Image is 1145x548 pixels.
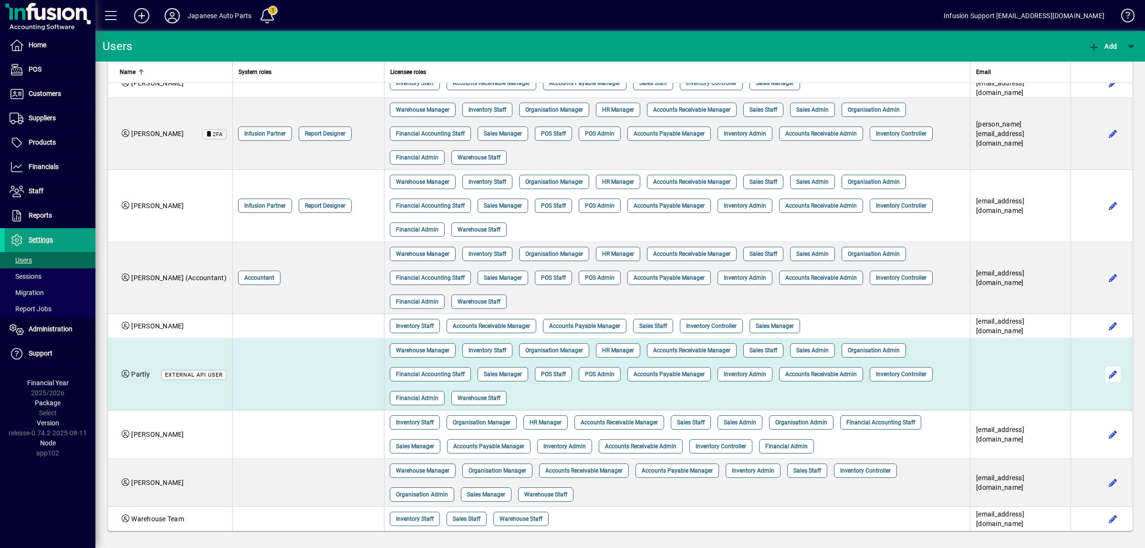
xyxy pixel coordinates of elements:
span: POS Staff [541,369,566,379]
a: Reports [5,204,95,228]
span: Accounts Receivable Manager [653,105,730,115]
span: POS Staff [541,129,566,138]
span: Licensee roles [390,67,426,77]
span: [EMAIL_ADDRESS][DOMAIN_NAME] [976,510,1024,527]
span: POS Staff [541,273,566,283]
span: Accounts Receivable Admin [785,129,857,138]
span: [PERSON_NAME] [131,79,184,87]
span: Sales Manager [484,129,522,138]
span: Warehouse Staff [458,297,500,306]
a: Financials [5,155,95,179]
span: Accounts Payable Manager [634,129,705,138]
button: Edit [1105,511,1121,527]
span: Organisation Admin [848,105,900,115]
span: POS Admin [585,201,614,211]
span: External API user [165,372,223,378]
div: Name [120,67,227,77]
span: Warehouse Staff [458,225,500,234]
span: Organisation Manager [525,346,583,355]
span: Sales Staff [749,177,777,187]
span: Staff [29,187,43,195]
span: Organisation Manager [468,466,526,475]
span: Warehouse Manager [396,466,449,475]
span: Accounts Receivable Manager [545,466,623,475]
span: Warehouse Manager [396,249,449,259]
span: Sales Staff [677,418,705,427]
span: Report Designer [305,129,345,138]
a: Customers [5,82,95,106]
div: Infusion Support [EMAIL_ADDRESS][DOMAIN_NAME] [944,8,1104,23]
span: Financial Year [27,379,69,387]
span: Sales Admin [796,346,829,355]
span: Support [29,349,52,357]
span: Sales Manager [467,490,505,499]
span: Inventory Controller [876,129,926,138]
span: Financial Accounting Staff [396,273,465,283]
button: Edit [1105,427,1121,442]
span: Add [1088,42,1117,50]
button: Edit [1105,126,1121,141]
span: Inventory Admin [543,442,586,451]
span: HR Manager [602,249,634,259]
div: Japanese Auto Parts [187,8,251,23]
span: [EMAIL_ADDRESS][DOMAIN_NAME] [976,197,1024,214]
span: Warehouse Manager [396,177,449,187]
span: Accounts Receivable Manager [453,321,530,331]
span: Accounts Receivable Manager [453,78,530,88]
span: Organisation Manager [525,105,583,115]
span: Sales Staff [749,346,777,355]
span: Financial Admin [765,442,808,451]
span: System roles [239,67,271,77]
span: Administration [29,325,73,333]
span: Inventory Controller [696,442,746,451]
span: Sales Manager [756,78,794,88]
span: [EMAIL_ADDRESS][DOMAIN_NAME] [976,317,1024,335]
span: Migration [10,289,44,296]
span: Infusion Partner [244,201,286,211]
span: Inventory Staff [468,249,506,259]
span: Financial Admin [396,393,438,403]
span: Inventory Admin [724,273,766,283]
a: Suppliers [5,106,95,130]
span: Organisation Manager [453,418,510,427]
span: Organisation Manager [525,177,583,187]
span: [PERSON_NAME] [131,130,184,137]
a: Knowledge Base [1114,2,1133,33]
span: Sales Staff [793,466,821,475]
span: [PERSON_NAME] [131,479,184,486]
span: Inventory Staff [468,346,506,355]
span: Sales Staff [639,321,667,331]
span: Organisation Admin [848,346,900,355]
button: Edit [1105,75,1121,91]
span: Inventory Admin [724,129,766,138]
span: Sales Manager [756,321,794,331]
span: Node [40,439,56,447]
button: Edit [1105,270,1121,285]
span: POS Admin [585,273,614,283]
span: Organisation Admin [848,249,900,259]
a: Support [5,342,95,366]
span: Name [120,67,135,77]
a: Staff [5,179,95,203]
span: HR Manager [602,177,634,187]
span: [EMAIL_ADDRESS][DOMAIN_NAME] [976,426,1024,443]
span: Organisation Admin [775,418,827,427]
span: Inventory Controller [876,201,926,211]
span: Partly [131,370,150,378]
span: POS Staff [541,201,566,211]
span: Accounts Payable Manager [642,466,713,475]
span: Accounts Receivable Admin [785,201,857,211]
span: Package [35,399,61,407]
span: HR Manager [530,418,562,427]
span: Warehouse Manager [396,105,449,115]
span: Warehouse Manager [396,346,449,355]
span: Version [37,419,59,427]
span: Warehouse Staff [500,514,542,524]
button: Add [126,7,157,24]
a: Products [5,131,95,155]
span: Home [29,41,46,49]
span: Financial Admin [396,153,438,162]
span: Sessions [10,273,42,280]
span: Warehouse Staff [458,153,500,162]
span: Sales Staff [749,105,777,115]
